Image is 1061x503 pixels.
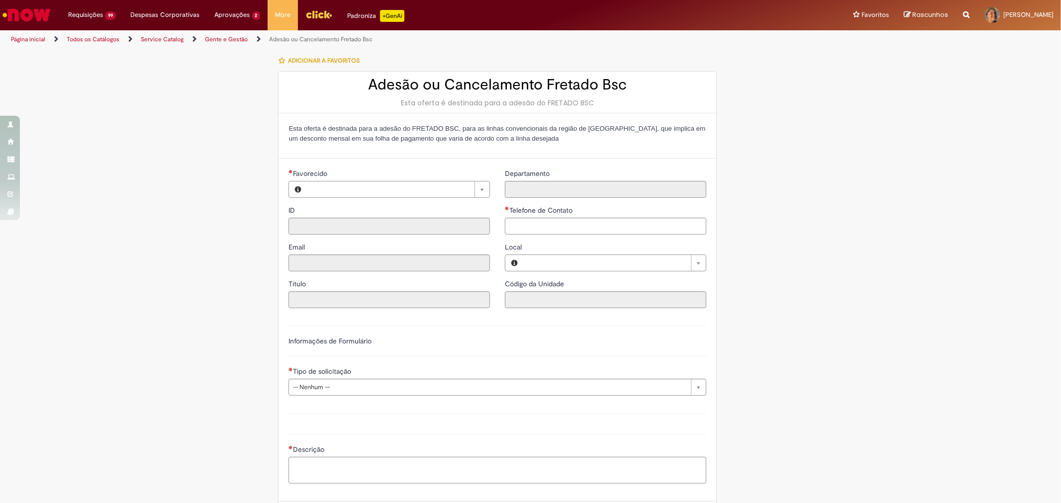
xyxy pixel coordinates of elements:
[289,181,307,197] button: Favorecido, Visualizar este registro
[289,77,706,93] h2: Adesão ou Cancelamento Fretado Bsc
[7,30,700,49] ul: Trilhas de página
[505,291,706,308] input: Código da Unidade
[289,279,308,289] label: Somente leitura - Título
[289,457,706,484] textarea: Descrição
[305,7,332,22] img: click_logo_yellow_360x200.png
[278,50,365,71] button: Adicionar a Favoritos
[289,336,372,345] label: Informações de Formulário
[141,35,184,43] a: Service Catalog
[505,279,566,289] label: Somente leitura - Código da Unidade
[288,57,360,65] span: Adicionar a Favoritos
[289,242,307,252] label: Somente leitura - Email
[505,206,509,210] span: Obrigatório Preenchido
[505,181,706,198] input: Departamento
[505,218,706,235] input: Telefone de Contato
[105,11,116,20] span: 99
[289,205,297,215] label: Somente leitura - ID
[289,254,490,271] input: Email
[289,218,490,235] input: ID
[67,35,119,43] a: Todos os Catálogos
[269,35,373,43] a: Adesão ou Cancelamento Fretado Bsc
[293,379,686,395] span: -- Nenhum --
[862,10,889,20] span: Favoritos
[505,243,524,251] span: Local
[289,279,308,288] span: Somente leitura - Título
[289,243,307,251] span: Somente leitura - Email
[505,168,552,178] label: Somente leitura - Departamento
[509,206,575,215] span: Telefone de Contato
[215,10,250,20] span: Aprovações
[523,255,706,271] a: Limpar campo Local
[68,10,103,20] span: Requisições
[289,206,297,215] span: Somente leitura - ID
[505,255,523,271] button: Local, Visualizar este registro
[252,11,261,20] span: 2
[289,169,293,173] span: Necessários
[275,10,290,20] span: More
[307,181,489,197] a: Limpar campo Favorecido
[293,445,326,454] span: Descrição
[505,279,566,288] span: Somente leitura - Código da Unidade
[289,291,490,308] input: Título
[293,367,353,376] span: Tipo de solicitação
[904,10,948,20] a: Rascunhos
[505,169,552,178] span: Somente leitura - Departamento
[289,367,293,371] span: Necessários
[205,35,248,43] a: Gente e Gestão
[347,10,404,22] div: Padroniza
[912,10,948,19] span: Rascunhos
[289,445,293,449] span: Necessários
[1,5,52,25] img: ServiceNow
[289,98,706,108] div: Esta oferta é destinada para a adesão do FRETADO BSC
[380,10,404,22] p: +GenAi
[289,125,705,142] span: Esta oferta é destinada para a adesão do FRETADO BSC, para as linhas convencionais da região de [...
[11,35,45,43] a: Página inicial
[131,10,200,20] span: Despesas Corporativas
[293,169,329,178] span: Necessários - Favorecido
[1003,10,1054,19] span: [PERSON_NAME]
